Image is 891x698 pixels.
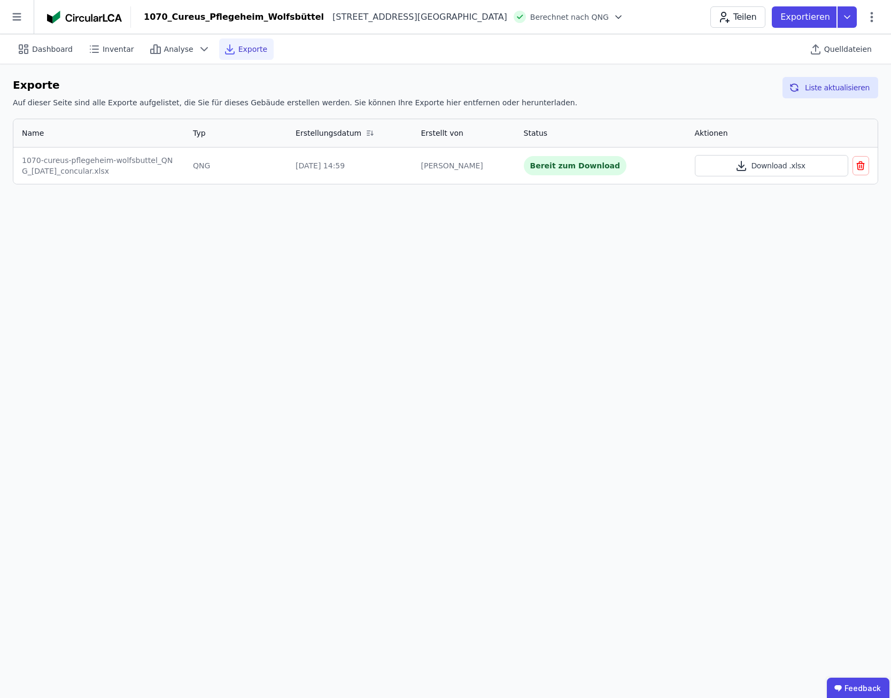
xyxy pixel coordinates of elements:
[524,128,548,138] div: Status
[824,44,872,55] span: Quelldateien
[695,155,848,176] button: Download .xlsx
[324,11,507,24] div: [STREET_ADDRESS][GEOGRAPHIC_DATA]
[695,128,728,138] div: Aktionen
[780,11,832,24] p: Exportieren
[103,44,134,55] span: Inventar
[710,6,765,28] button: Teilen
[296,160,404,171] div: [DATE] 14:59
[22,128,44,138] div: Name
[524,156,627,175] div: Bereit zum Download
[238,44,267,55] span: Exporte
[530,12,609,22] span: Berechnet nach QNG
[13,77,577,93] h6: Exporte
[193,160,278,171] div: QNG
[144,11,324,24] div: 1070_Cureus_Pflegeheim_Wolfsbüttel
[164,44,193,55] span: Analyse
[421,160,507,171] div: [PERSON_NAME]
[22,155,176,176] div: 1070-cureus-pflegeheim-wolfsbuttel_QNG_[DATE]_concular.xlsx
[47,11,122,24] img: Concular
[782,77,878,98] button: Liste aktualisieren
[193,128,206,138] div: Typ
[296,128,361,138] div: Erstellungsdatum
[421,128,463,138] div: Erstellt von
[13,97,577,108] h6: Auf dieser Seite sind alle Exporte aufgelistet, die Sie für dieses Gebäude erstellen werden. Sie ...
[32,44,73,55] span: Dashboard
